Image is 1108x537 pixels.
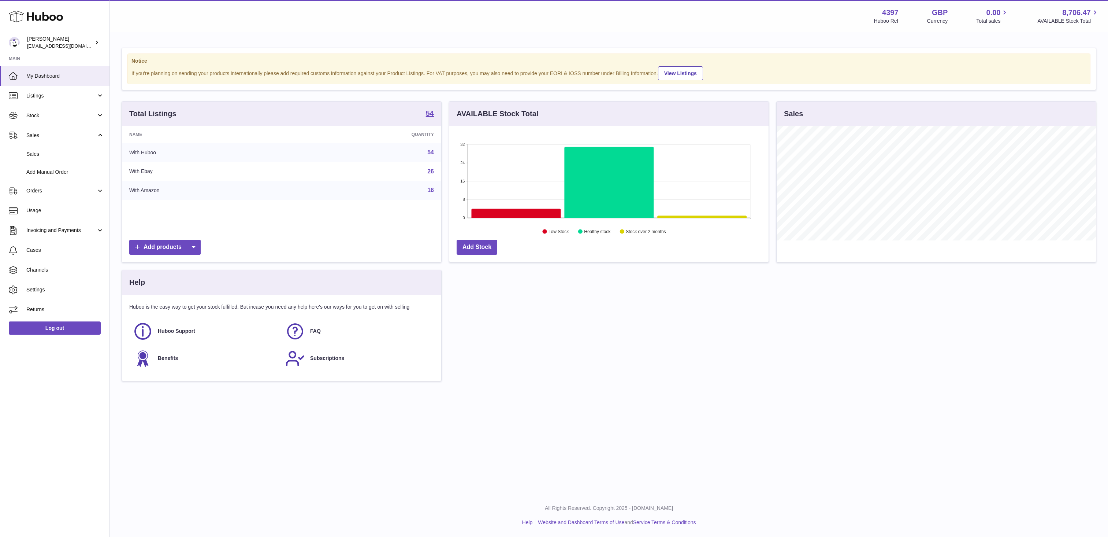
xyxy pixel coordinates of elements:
text: 16 [460,179,465,183]
span: Orders [26,187,96,194]
text: 32 [460,142,465,147]
span: [EMAIL_ADDRESS][DOMAIN_NAME] [27,43,108,49]
text: Stock over 2 months [626,229,666,234]
div: Huboo Ref [874,18,899,25]
span: Sales [26,132,96,139]
span: Total sales [976,18,1009,25]
th: Quantity [297,126,441,143]
span: 0.00 [986,8,1001,18]
text: Low Stock [549,229,569,234]
span: Returns [26,306,104,313]
a: View Listings [658,66,703,80]
strong: GBP [932,8,948,18]
li: and [535,519,696,526]
span: Huboo Support [158,328,195,335]
p: Huboo is the easy way to get your stock fulfilled. But incase you need any help here's our ways f... [129,304,434,310]
a: Add products [129,240,201,255]
a: Benefits [133,349,278,368]
img: drumnnbass@gmail.com [9,37,20,48]
text: 8 [462,197,465,202]
span: Invoicing and Payments [26,227,96,234]
a: 54 [426,110,434,118]
span: Benefits [158,355,178,362]
strong: Notice [131,58,1086,65]
a: Subscriptions [285,349,430,368]
h3: AVAILABLE Stock Total [457,109,538,119]
h3: Help [129,277,145,287]
text: Healthy stock [584,229,611,234]
td: With Amazon [122,181,297,200]
a: 0.00 Total sales [976,8,1009,25]
h3: Total Listings [129,109,176,119]
h3: Sales [784,109,803,119]
a: Help [522,519,533,525]
a: Huboo Support [133,321,278,341]
a: FAQ [285,321,430,341]
a: Add Stock [457,240,497,255]
strong: 54 [426,110,434,117]
span: Stock [26,112,96,119]
span: 8,706.47 [1062,8,1091,18]
span: Usage [26,207,104,214]
span: My Dashboard [26,73,104,80]
a: 16 [427,187,434,193]
text: 24 [460,161,465,165]
th: Name [122,126,297,143]
span: Add Manual Order [26,169,104,176]
span: Subscriptions [310,355,344,362]
span: Sales [26,151,104,158]
span: Cases [26,247,104,254]
td: With Ebay [122,162,297,181]
a: 8,706.47 AVAILABLE Stock Total [1037,8,1099,25]
div: [PERSON_NAME] [27,36,93,49]
td: With Huboo [122,143,297,162]
a: Website and Dashboard Terms of Use [538,519,624,525]
text: 0 [462,216,465,220]
span: Settings [26,286,104,293]
span: Channels [26,266,104,273]
div: Currency [927,18,948,25]
a: 54 [427,149,434,155]
span: FAQ [310,328,321,335]
span: AVAILABLE Stock Total [1037,18,1099,25]
p: All Rights Reserved. Copyright 2025 - [DOMAIN_NAME] [116,505,1102,512]
div: If you're planning on sending your products internationally please add required customs informati... [131,65,1086,80]
a: Log out [9,321,101,335]
a: 26 [427,168,434,174]
a: Service Terms & Conditions [633,519,696,525]
span: Listings [26,92,96,99]
strong: 4397 [882,8,899,18]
